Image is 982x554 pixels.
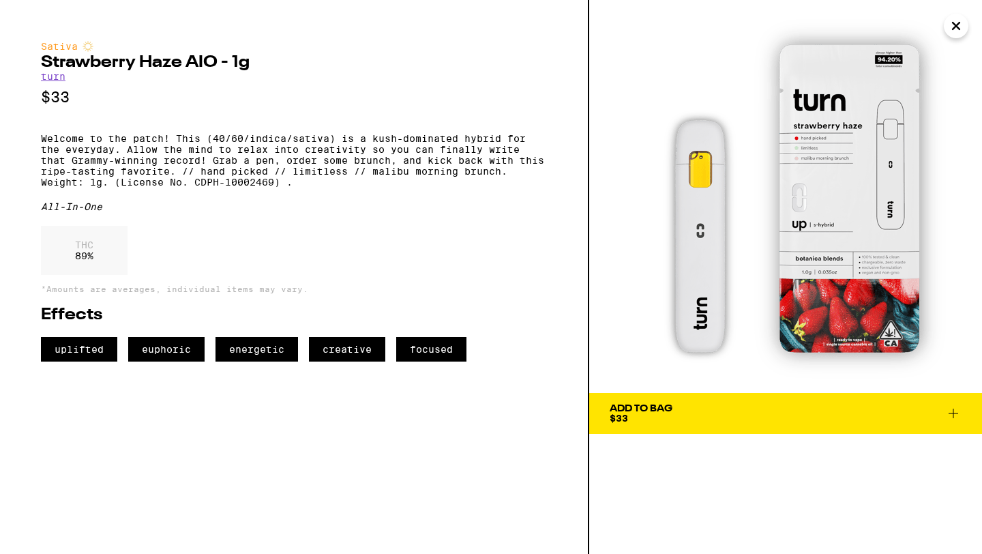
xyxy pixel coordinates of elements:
[41,285,547,293] p: *Amounts are averages, individual items may vary.
[128,337,205,362] span: euphoric
[396,337,466,362] span: focused
[41,337,117,362] span: uplifted
[215,337,298,362] span: energetic
[610,413,628,424] span: $33
[75,239,93,250] p: THC
[83,41,93,52] img: sativaColor.svg
[1,1,745,99] button: Redirect to URL
[41,41,547,52] div: Sativa
[944,14,968,38] button: Close
[41,307,547,323] h2: Effects
[8,10,98,20] span: Hi. Need any help?
[309,337,385,362] span: creative
[610,404,672,413] div: Add To Bag
[41,201,547,212] div: All-In-One
[41,55,547,71] h2: Strawberry Haze AIO - 1g
[41,71,65,82] a: turn
[589,393,982,434] button: Add To Bag$33
[41,133,547,188] p: Welcome to the patch! This (40/60/indica/sativa) is a kush-dominated hybrid for the everyday. All...
[41,226,128,275] div: 89 %
[41,89,547,106] p: $33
